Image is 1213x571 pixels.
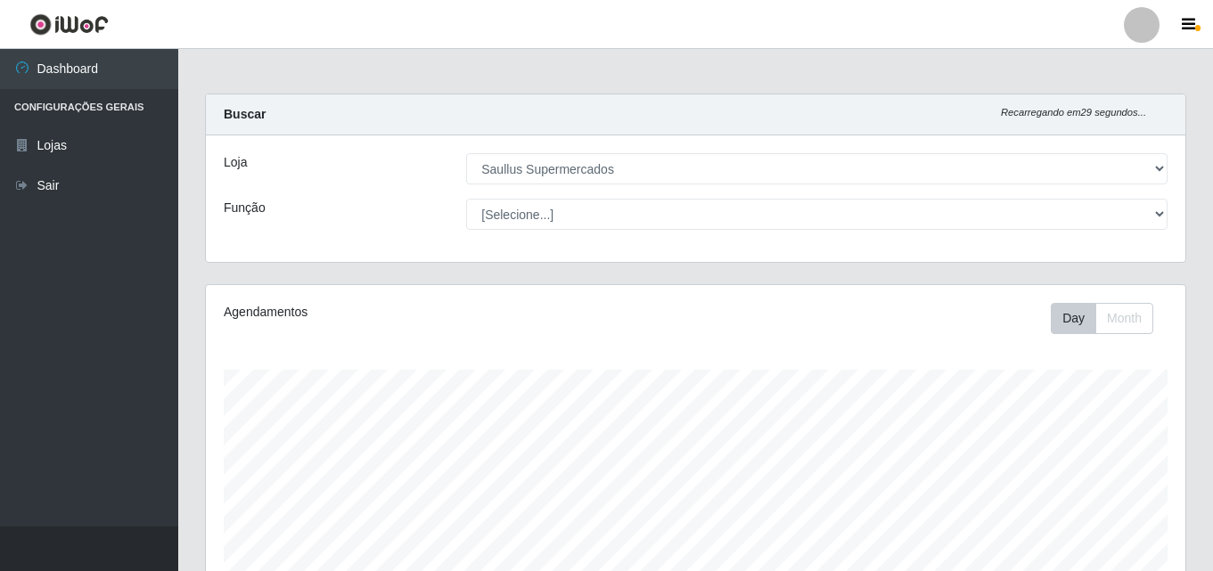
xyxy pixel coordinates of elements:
[224,107,266,121] strong: Buscar
[29,13,109,36] img: CoreUI Logo
[224,199,266,217] label: Função
[224,153,247,172] label: Loja
[224,303,602,322] div: Agendamentos
[1095,303,1153,334] button: Month
[1051,303,1168,334] div: Toolbar with button groups
[1051,303,1153,334] div: First group
[1051,303,1096,334] button: Day
[1001,107,1146,118] i: Recarregando em 29 segundos...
